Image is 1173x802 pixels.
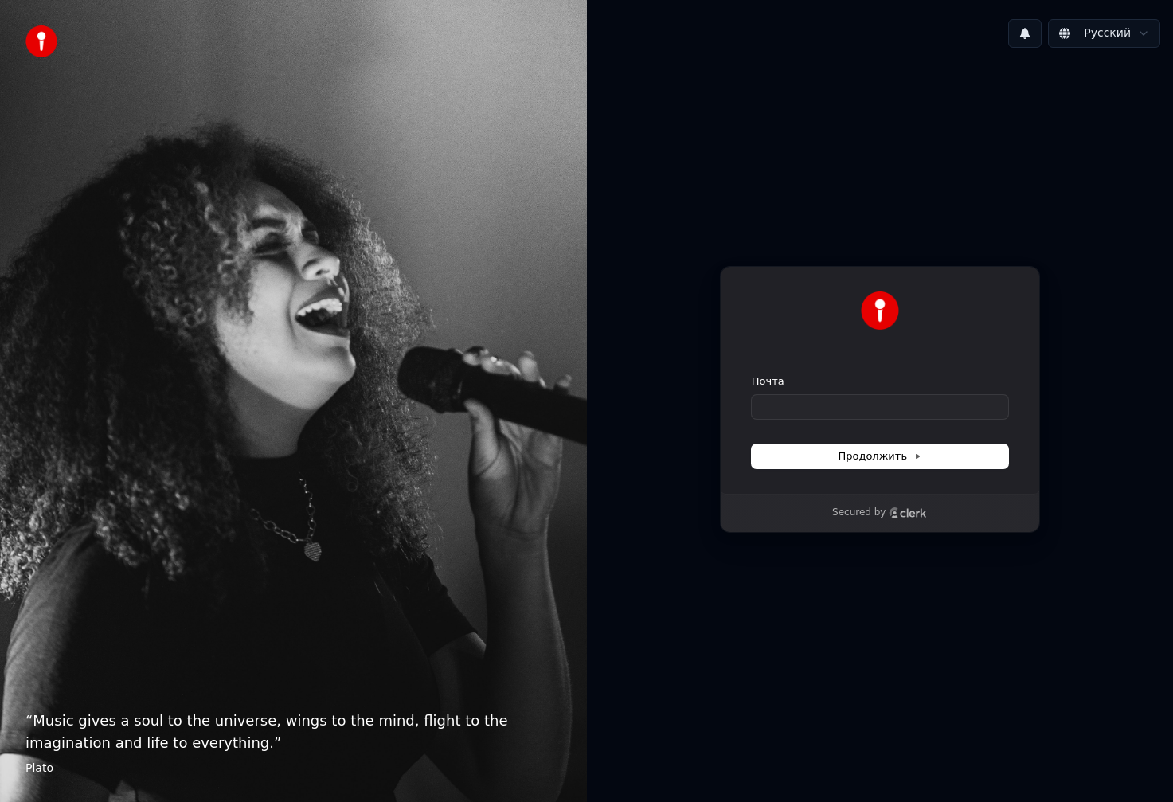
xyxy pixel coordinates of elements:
[25,761,561,777] footer: Plato
[861,291,899,330] img: Youka
[832,507,886,519] p: Secured by
[838,449,921,464] span: Продолжить
[752,444,1008,468] button: Продолжить
[752,374,784,389] label: Почта
[25,25,57,57] img: youka
[889,507,927,518] a: Clerk logo
[25,710,561,754] p: “ Music gives a soul to the universe, wings to the mind, flight to the imagination and life to ev...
